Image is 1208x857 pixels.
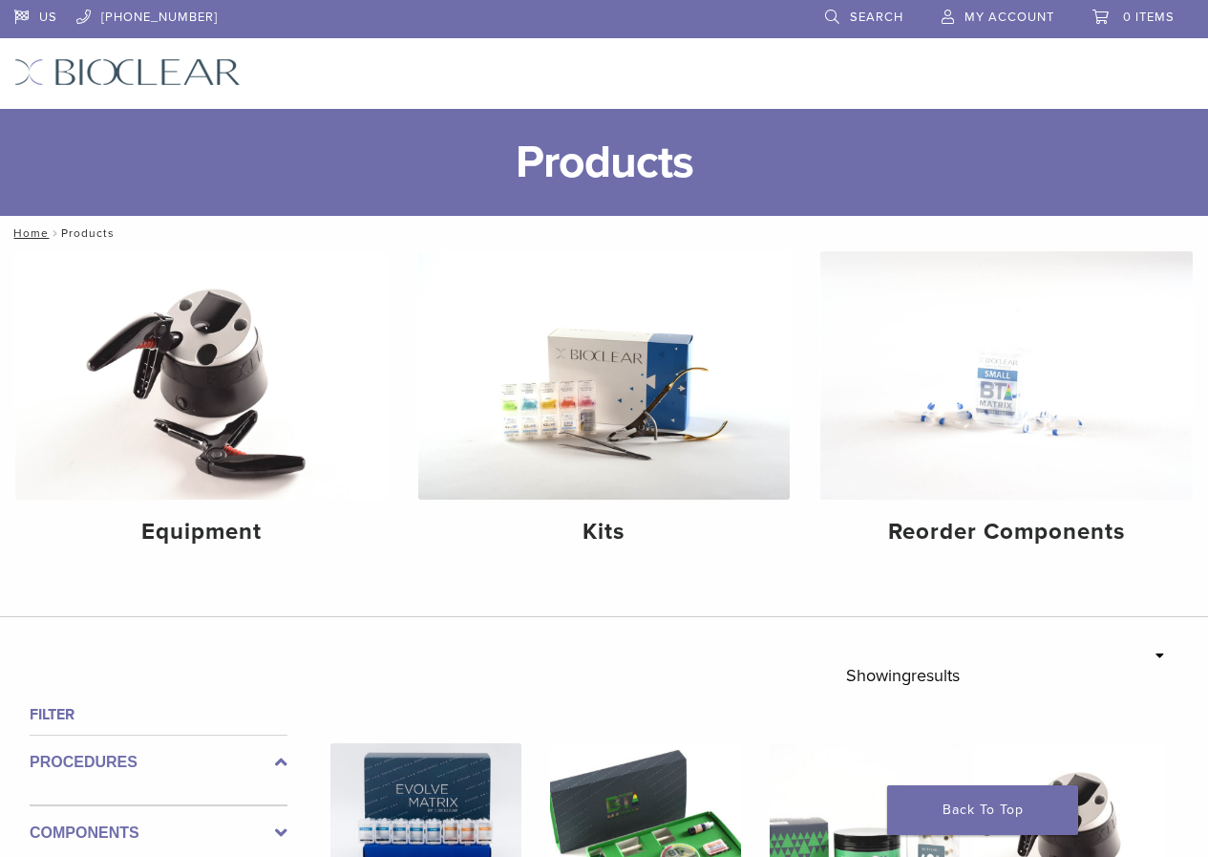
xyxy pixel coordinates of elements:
[850,10,903,25] span: Search
[418,251,791,500] img: Kits
[30,703,287,726] h4: Filter
[15,251,388,562] a: Equipment
[964,10,1054,25] span: My Account
[418,251,791,562] a: Kits
[30,751,287,774] label: Procedures
[887,785,1078,835] a: Back To Top
[30,822,287,845] label: Components
[836,515,1177,549] h4: Reorder Components
[15,251,388,500] img: Equipment
[820,251,1193,562] a: Reorder Components
[820,251,1193,500] img: Reorder Components
[434,515,775,549] h4: Kits
[49,228,61,238] span: /
[31,515,372,549] h4: Equipment
[846,655,960,696] p: Showing results
[1123,10,1175,25] span: 0 items
[14,58,241,86] img: Bioclear
[8,226,49,240] a: Home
